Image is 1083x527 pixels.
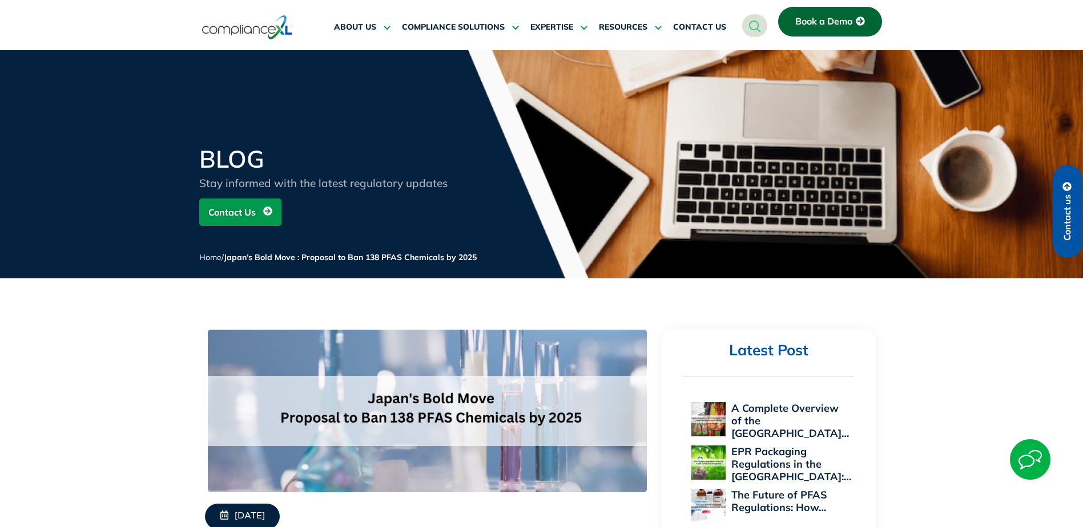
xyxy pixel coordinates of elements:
[530,14,587,41] a: EXPERTISE
[202,14,293,40] img: logo-one.svg
[530,22,573,33] span: EXPERTISE
[224,252,477,262] span: Japan’s Bold Move : Proposal to Ban 138 PFAS Chemicals by 2025
[1053,165,1082,258] a: Contact us
[199,252,477,262] span: /
[402,14,519,41] a: COMPLIANCE SOLUTIONS
[683,341,854,360] h2: Latest Post
[731,488,827,514] a: The Future of PFAS Regulations: How…
[691,402,726,436] img: A Complete Overview of the EU Personal Protective Equipment Regulation 2016/425
[731,445,851,483] a: EPR Packaging Regulations in the [GEOGRAPHIC_DATA]:…
[1010,439,1050,480] img: Start Chat
[1062,194,1073,241] span: Contact us
[334,22,376,33] span: ABOUT US
[673,14,726,41] a: CONTACT US
[402,22,505,33] span: COMPLIANCE SOLUTIONS
[334,14,390,41] a: ABOUT US
[599,22,647,33] span: RESOURCES
[731,402,849,440] a: A Complete Overview of the [GEOGRAPHIC_DATA]…
[235,510,265,522] span: [DATE]
[199,198,281,226] a: Contact Us
[599,14,662,41] a: RESOURCES
[778,7,882,37] a: Book a Demo
[691,489,726,523] img: The Future of PFAS Regulations: How 2025 Will Reshape Global Supply Chains
[673,22,726,33] span: CONTACT US
[795,17,852,27] span: Book a Demo
[208,201,256,223] span: Contact Us
[199,147,473,171] h2: BLOG
[199,176,448,190] span: Stay informed with the latest regulatory updates
[742,14,767,37] a: navsearch-button
[691,445,726,480] img: EPR Packaging Regulations in the US: A 2025 Compliance Perspective
[199,252,222,262] a: Home
[208,330,647,492] img: Japan’s Bold Move Proposal to Ban 138 PFAS Chemicals by 2025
